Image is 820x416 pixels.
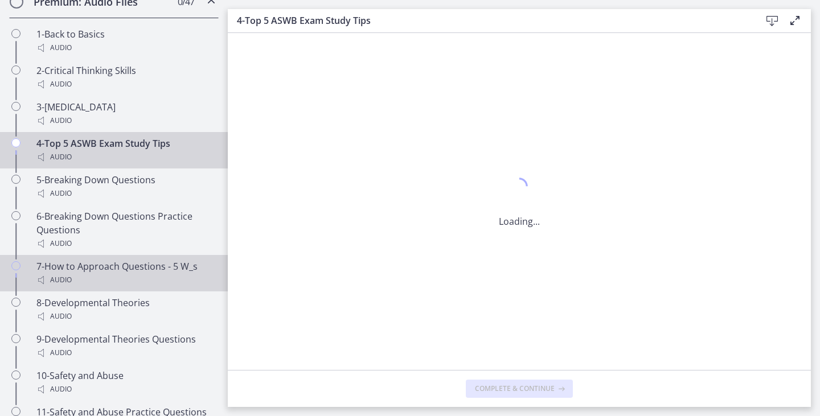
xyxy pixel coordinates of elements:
span: Complete & continue [475,384,555,393]
div: Audio [36,310,214,323]
div: 5-Breaking Down Questions [36,173,214,200]
div: Audio [36,237,214,250]
h3: 4-Top 5 ASWB Exam Study Tips [237,14,743,27]
div: Audio [36,187,214,200]
div: 8-Developmental Theories [36,296,214,323]
div: Audio [36,273,214,287]
div: Audio [36,346,214,360]
div: 6-Breaking Down Questions Practice Questions [36,209,214,250]
div: Audio [36,150,214,164]
div: Audio [36,382,214,396]
div: Audio [36,41,214,55]
p: Loading... [499,215,540,228]
div: 2-Critical Thinking Skills [36,64,214,91]
div: 10-Safety and Abuse [36,369,214,396]
div: 4-Top 5 ASWB Exam Study Tips [36,137,214,164]
div: 7-How to Approach Questions - 5 W_s [36,260,214,287]
div: 1-Back to Basics [36,27,214,55]
div: 9-Developmental Theories Questions [36,332,214,360]
div: Audio [36,77,214,91]
div: 1 [499,175,540,201]
div: 3-[MEDICAL_DATA] [36,100,214,127]
button: Complete & continue [466,380,573,398]
div: Audio [36,114,214,127]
